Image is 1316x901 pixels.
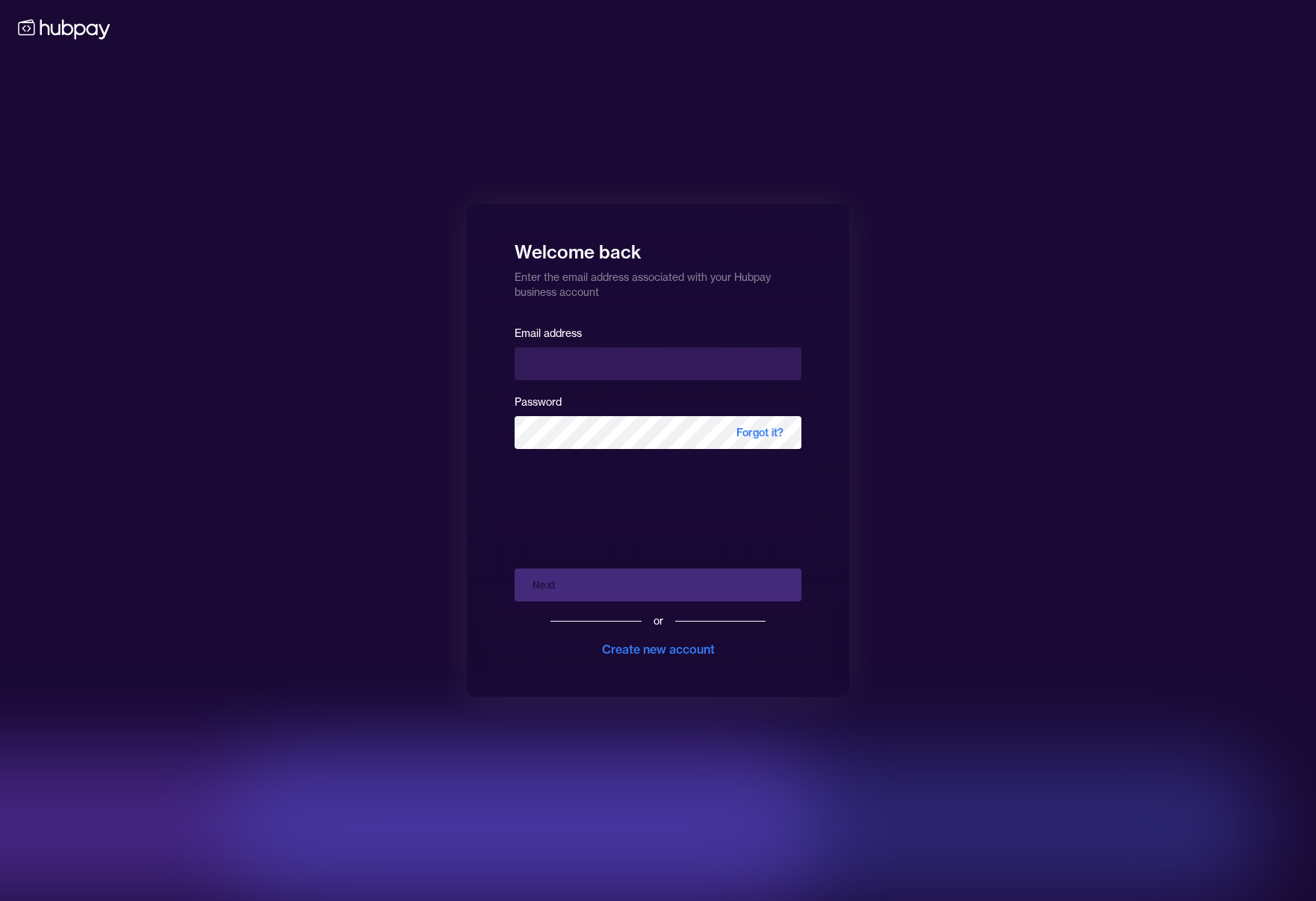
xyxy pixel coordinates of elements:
label: Email address [515,326,582,340]
h1: Welcome back [515,231,801,264]
span: Forgot it? [718,416,801,449]
div: or [654,613,663,628]
p: Enter the email address associated with your Hubpay business account [515,264,801,300]
label: Password [515,395,562,409]
div: Create new account [602,640,715,658]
